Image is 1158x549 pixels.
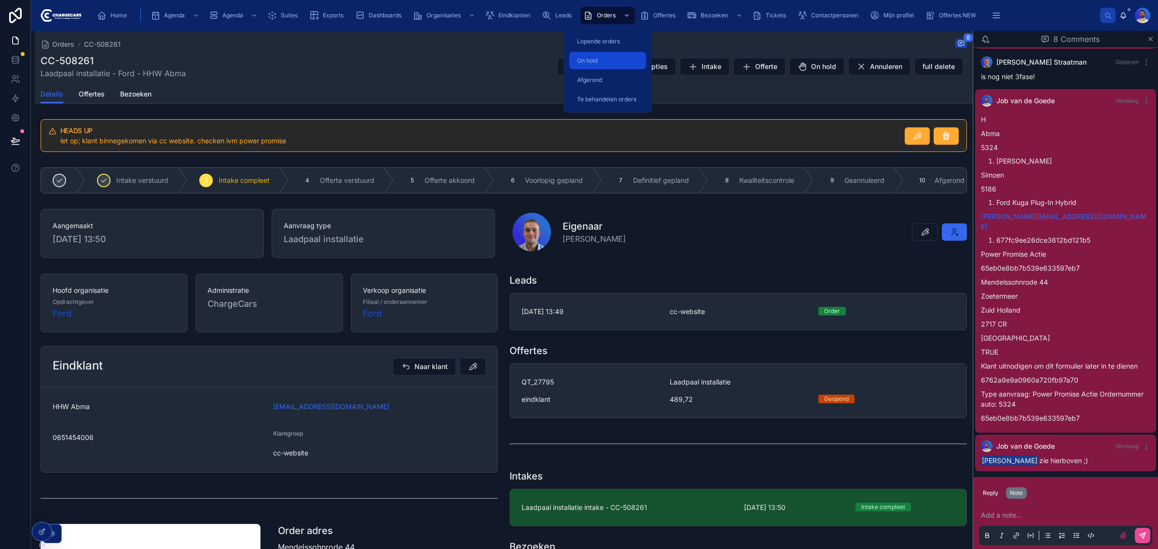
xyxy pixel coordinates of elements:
[79,85,105,105] a: Offertes
[848,58,910,75] button: Annuleren
[955,39,967,50] button: 8
[563,233,626,245] span: [PERSON_NAME]
[363,298,427,306] span: Filiaal / onderaannemer
[510,489,966,526] a: Laadpaal installatie intake - CC-508261[DATE] 13:50Intake compleet
[53,233,252,246] span: [DATE] 13:50
[511,177,514,184] span: 6
[633,176,689,185] span: Definitief gepland
[273,402,389,412] a: [EMAIL_ADDRESS][DOMAIN_NAME]
[94,7,134,24] a: Home
[206,7,262,24] a: Agenda
[981,347,1150,357] p: TRUE
[482,7,537,24] a: Eindklanten
[744,503,844,512] span: [DATE] 13:50
[739,176,794,185] span: Kwaliteitscontrole
[981,142,1150,152] p: 5324
[795,7,865,24] a: Contactpersonen
[522,395,551,404] span: eindklant
[510,293,966,330] a: [DATE] 13:49cc-websiteOrder
[597,12,616,19] span: Orders
[981,170,1150,180] p: Simoen
[281,12,298,19] span: Suites
[939,12,976,19] span: Offertes NEW
[510,364,966,418] a: QT_27795Laadpaal installatieeindklant489,72Geopend
[273,448,486,458] span: cc-website
[702,62,721,71] span: Intake
[41,85,63,104] a: Details
[670,395,806,404] span: 489,72
[1116,58,1139,66] span: Gisteren
[53,433,265,442] span: 0651454006
[981,263,1150,273] p: 65eb0e8bb7b539e633597eb7
[41,89,63,99] span: Details
[148,7,204,24] a: Agenda
[41,54,186,68] h1: CC-508261
[811,12,858,19] span: Contactpersonen
[981,72,1035,81] span: is nog niet 3fase!
[981,305,1150,315] p: Zuid Holland
[981,413,1150,423] p: 65eb0e8bb7b539e633597eb7
[205,177,208,184] span: 3
[861,503,905,511] div: Intake compleet
[725,177,729,184] span: 8
[539,7,579,24] a: Leads
[41,68,186,79] span: Laadpaal installatie - Ford - HHW Abma
[79,89,105,99] span: Offertes
[323,12,344,19] span: Exports
[883,12,914,19] span: Mijn profiel
[981,456,1088,465] span: zie hierboven ;)
[369,12,401,19] span: Dashboards
[510,344,548,357] h1: Offertes
[278,524,426,537] h1: Order adres
[84,40,121,49] span: CC-508261
[646,62,668,71] span: Opties
[981,249,1150,259] p: Power Promise Actie
[563,220,626,233] h1: Eigenaar
[53,221,252,231] span: Aangemaakt
[555,12,572,19] span: Leads
[996,441,1055,451] span: Job van de Goede
[996,156,1150,166] li: [PERSON_NAME]
[824,307,840,316] div: Order
[41,40,74,49] a: Orders
[498,12,530,19] span: Eindklanten
[830,177,834,184] span: 9
[789,58,844,75] button: On hold
[577,76,602,84] span: Afgerond
[39,8,82,23] img: App logo
[120,89,152,99] span: Bezoeken
[1053,33,1100,45] span: 8 Comments
[1115,97,1139,104] span: Vandaag
[393,358,456,375] button: Naar klant
[352,7,408,24] a: Dashboards
[53,298,94,306] span: Opdrachtgever
[427,12,461,19] span: Organisaties
[510,274,537,287] h1: Leads
[824,395,849,403] div: Geopend
[577,57,598,65] span: On hold
[577,38,620,45] span: Lopende orders
[120,85,152,105] a: Bezoeken
[981,319,1150,329] p: 2717 CR
[53,358,103,373] h2: Eindklant
[305,177,309,184] span: 4
[306,7,350,24] a: Exports
[53,286,176,295] span: Hoofd organisatie
[525,176,583,185] span: Voorlopig gepland
[981,128,1150,138] p: Abma
[867,7,921,24] a: Mijn profiel
[680,58,730,75] button: Intake
[701,12,728,19] span: Bezoeken
[510,469,543,483] h1: Intakes
[981,277,1150,287] p: Mendelssohnrode 44
[60,136,897,146] div: let op; klant binnegekomen via cc website. checken ivm power promise
[284,221,483,231] span: Aanvraag type
[222,12,243,19] span: Agenda
[1006,487,1027,499] button: Note
[207,297,257,311] span: ChargeCars
[963,33,973,42] span: 8
[981,184,1150,194] p: 5186
[116,176,168,185] span: Intake verstuurd
[981,212,1146,231] a: [PERSON_NAME][EMAIL_ADDRESS][DOMAIN_NAME]
[755,62,777,71] span: Offerte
